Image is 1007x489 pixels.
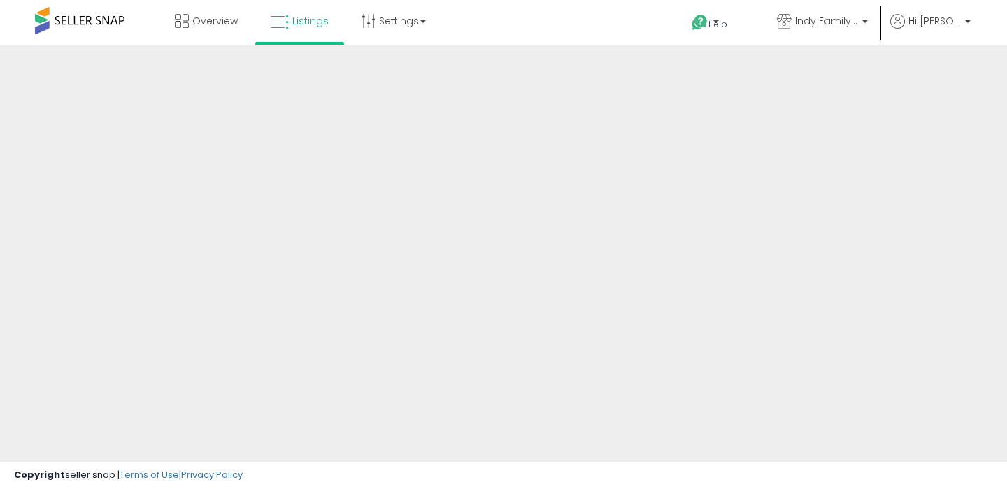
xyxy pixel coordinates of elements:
span: Hi [PERSON_NAME] [908,14,961,28]
a: Terms of Use [120,468,179,481]
a: Help [680,3,755,45]
span: Indy Family Discount [795,14,858,28]
span: Listings [292,14,329,28]
i: Get Help [691,14,708,31]
span: Help [708,18,727,30]
span: Overview [192,14,238,28]
a: Privacy Policy [181,468,243,481]
strong: Copyright [14,468,65,481]
div: seller snap | | [14,469,243,482]
a: Hi [PERSON_NAME] [890,14,971,45]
